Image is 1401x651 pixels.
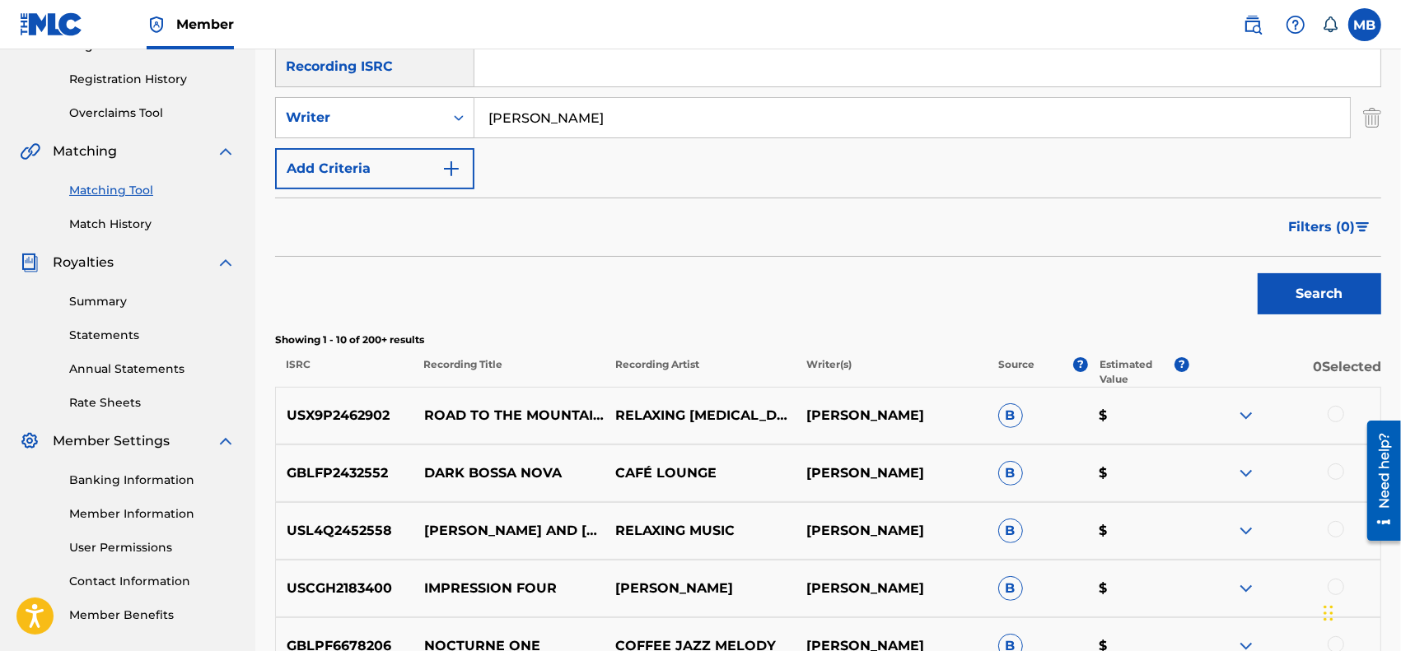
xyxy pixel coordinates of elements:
[216,253,236,272] img: expand
[216,142,236,161] img: expand
[1355,414,1401,546] iframe: Resource Center
[1088,579,1189,598] p: $
[1322,16,1338,33] div: Notifications
[1236,521,1256,541] img: expand
[20,12,83,36] img: MLC Logo
[69,182,236,199] a: Matching Tool
[605,463,796,483] p: CAFÉ LOUNGE
[998,357,1034,387] p: Source
[276,463,413,483] p: GBLFP2432552
[1088,406,1189,425] p: $
[605,406,796,425] p: RELAXING [MEDICAL_DATA]
[1319,572,1401,651] div: Widżet czatu
[276,579,413,598] p: USCGH2183400
[1088,521,1189,541] p: $
[1258,273,1381,314] button: Search
[20,431,40,451] img: Member Settings
[1100,357,1175,387] p: Estimated Value
[53,253,114,272] span: Royalties
[69,394,236,412] a: Rate Sheets
[69,539,236,556] a: User Permissions
[69,216,236,233] a: Match History
[1324,588,1333,638] div: Przeciągnij
[413,406,605,425] p: ROAD TO THE MOUNTAINS
[69,327,236,344] a: Statements
[796,357,988,387] p: Writer(s)
[20,142,40,161] img: Matching
[69,293,236,310] a: Summary
[69,472,236,489] a: Banking Information
[216,431,236,451] img: expand
[276,406,413,425] p: USX9P2462902
[275,148,474,189] button: Add Criteria
[413,463,605,483] p: DARK BOSSA NOVA
[413,579,605,598] p: IMPRESSION FOUR
[998,461,1023,486] span: B
[69,573,236,590] a: Contact Information
[796,579,987,598] p: [PERSON_NAME]
[1175,357,1189,372] span: ?
[69,71,236,88] a: Registration History
[1189,357,1381,387] p: 0 Selected
[69,360,236,378] a: Annual Statements
[1236,8,1269,41] a: Public Search
[605,521,796,541] p: RELAXING MUSIC
[276,521,413,541] p: USL4Q2452558
[1363,97,1381,138] img: Delete Criterion
[998,518,1023,543] span: B
[1073,357,1088,372] span: ?
[69,607,236,624] a: Member Benefits
[796,463,987,483] p: [PERSON_NAME]
[413,521,605,541] p: [PERSON_NAME] AND [PERSON_NAME] MEETS [PERSON_NAME]
[604,357,796,387] p: Recording Artist
[286,108,434,128] div: Writer
[20,253,40,272] img: Royalties
[1236,463,1256,483] img: expand
[275,332,1381,347] p: Showing 1 - 10 of 200+ results
[275,357,413,387] p: ISRC
[1279,8,1312,41] div: Help
[796,406,987,425] p: [PERSON_NAME]
[605,579,796,598] p: [PERSON_NAME]
[1356,222,1370,232] img: filter
[1236,579,1256,598] img: expand
[441,159,461,179] img: 9d2ae6d4665cec9f34b9.svg
[176,15,234,34] span: Member
[1288,217,1355,237] span: Filters ( 0 )
[1236,406,1256,425] img: expand
[998,403,1023,428] span: B
[998,576,1023,601] span: B
[1243,15,1263,35] img: search
[1286,15,1305,35] img: help
[413,357,605,387] p: Recording Title
[1319,572,1401,651] iframe: Chat Widget
[53,431,170,451] span: Member Settings
[1348,8,1381,41] div: User Menu
[1088,463,1189,483] p: $
[53,142,117,161] span: Matching
[796,521,987,541] p: [PERSON_NAME]
[69,105,236,122] a: Overclaims Tool
[147,15,166,35] img: Top Rightsholder
[69,505,236,523] a: Member Information
[1278,207,1381,248] button: Filters (0)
